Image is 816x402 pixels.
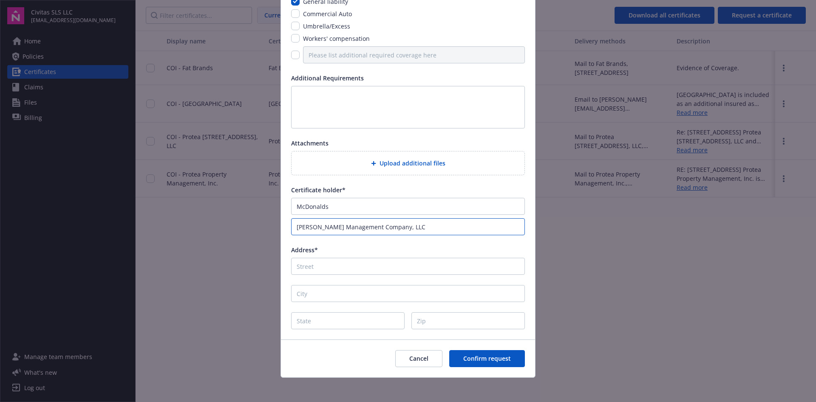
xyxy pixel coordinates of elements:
input: Name line 2 [291,218,525,235]
span: Umbrella/Excess [303,22,350,30]
span: Upload additional files [380,159,445,168]
div: Upload additional files [291,151,525,175]
span: Address* [291,246,318,254]
input: Zip [411,312,525,329]
span: Certificate holder* [291,186,346,194]
span: Additional Requirements [291,74,364,82]
span: Attachments [291,139,329,147]
span: Cancel [409,354,428,362]
span: Commercial Auto [303,10,352,18]
input: State [291,312,405,329]
button: Cancel [395,350,442,367]
span: Confirm request [463,354,511,362]
input: City [291,285,525,302]
button: Confirm request [449,350,525,367]
input: Street [291,258,525,275]
span: Workers' compensation [303,34,370,43]
input: Please list additional required coverage here [303,46,525,63]
input: Name line 1 [291,198,525,215]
